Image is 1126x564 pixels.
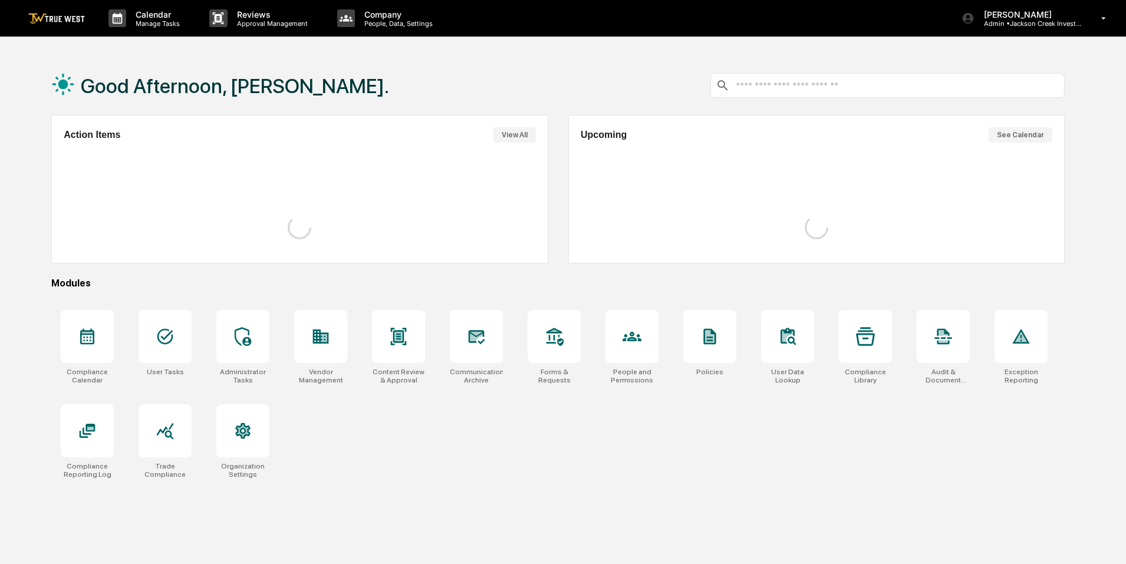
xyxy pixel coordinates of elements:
p: Manage Tasks [126,19,186,28]
p: Approval Management [228,19,314,28]
div: Compliance Reporting Log [61,462,114,479]
p: Admin • Jackson Creek Investment Advisors [974,19,1084,28]
p: [PERSON_NAME] [974,9,1084,19]
div: Forms & Requests [528,368,581,384]
img: logo [28,13,85,24]
div: User Data Lookup [761,368,814,384]
div: Administrator Tasks [216,368,269,384]
h1: Good Afternoon, [PERSON_NAME]. [81,74,389,98]
div: Compliance Calendar [61,368,114,384]
div: People and Permissions [605,368,659,384]
button: View All [493,127,536,143]
h2: Upcoming [581,130,627,140]
div: Exception Reporting [995,368,1048,384]
div: Organization Settings [216,462,269,479]
p: Company [355,9,439,19]
div: Trade Compliance [139,462,192,479]
div: User Tasks [147,368,184,376]
div: Policies [696,368,723,376]
div: Vendor Management [294,368,347,384]
button: See Calendar [989,127,1052,143]
p: Calendar [126,9,186,19]
div: Audit & Document Logs [917,368,970,384]
div: Communications Archive [450,368,503,384]
p: Reviews [228,9,314,19]
div: Modules [51,278,1065,289]
div: Compliance Library [839,368,892,384]
div: Content Review & Approval [372,368,425,384]
h2: Action Items [64,130,120,140]
p: People, Data, Settings [355,19,439,28]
